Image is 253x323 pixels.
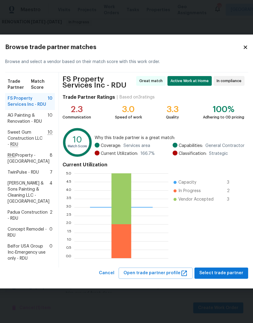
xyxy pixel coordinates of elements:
text: Match Score [67,145,87,148]
button: Cancel [96,268,117,279]
span: Great match [139,78,165,84]
text: 2.0 [66,222,71,226]
span: TwinPulse - RDU [8,169,39,175]
div: 3.3 [166,106,179,112]
span: 3 [227,196,237,202]
span: Trade Partner [8,78,31,91]
text: 4.5 [66,180,71,184]
div: Based on 3 ratings [120,94,155,100]
div: 100% [203,106,244,112]
span: Cancel [99,269,114,277]
span: 7 [50,169,52,175]
text: 2.5 [66,214,71,218]
div: Browse and select a vendor based on their match score with this work order. [5,52,248,72]
text: 1.0 [66,239,71,243]
span: 10 [48,95,52,108]
span: FS Property Services Inc - RDU [62,76,134,88]
span: Select trade partner [199,269,243,277]
span: AG Painting & Renovation - RDU [8,112,48,125]
text: 3.5 [66,197,71,201]
span: Why this trade partner is a great match: [95,135,244,141]
span: Coverage: [101,143,121,149]
span: Sweet Gum Construction LLC - [8,129,48,148]
span: Match Score [31,78,52,91]
text: 3.0 [66,205,71,209]
span: Active Work at Home [170,78,211,84]
div: | [115,94,120,100]
div: 3.0 [115,106,142,112]
h2: Browse trade partner matches [5,44,243,50]
span: Padua Construction - RDU [8,209,50,221]
span: Services area [123,143,150,149]
span: [PERSON_NAME] & Sons Painting & Cleaning LLC - [GEOGRAPHIC_DATA] [8,180,49,205]
span: FS Property Services Inc - RDU [8,95,48,108]
span: Concept Remodel - RDU [8,226,49,238]
span: 0 [49,226,52,238]
span: Capabilities: [179,143,203,149]
span: 166.7 % [140,151,155,157]
h4: Current Utilization [62,162,245,168]
span: Belfor USA Group Inc-Emergency use only - RDU [8,243,49,261]
span: Classification: [179,151,207,157]
span: Open trade partner profile [123,269,188,277]
span: In Progress [178,188,201,194]
div: Quality [166,114,179,120]
text: 4.0 [66,188,71,192]
h4: Trade Partner Ratings [62,94,115,100]
button: Select trade partner [194,268,248,279]
span: General Contractor [205,143,245,149]
span: 0 [49,243,52,261]
span: Vendor Accepted [178,196,214,202]
text: 1.5 [67,231,71,235]
span: 2 [50,209,52,221]
span: 2 [227,188,237,194]
span: 8 [50,152,52,165]
text: 5.0 [66,171,71,175]
text: 0.0 [66,256,71,260]
span: 4 [49,180,52,205]
div: Communication [62,114,91,120]
button: Open trade partner profile [119,268,193,279]
text: 10 [73,136,82,144]
span: Current Utilization: [101,151,138,157]
span: Strategic [209,151,228,157]
span: Property - [GEOGRAPHIC_DATA] [8,152,50,165]
span: In compliance [217,78,244,84]
div: Speed of work [115,114,142,120]
div: Adhering to OD pricing [203,114,244,120]
text: 0.5 [66,248,71,251]
span: 3 [227,179,237,185]
div: 2.3 [62,106,91,112]
span: 10 [48,112,52,125]
span: Capacity [178,179,196,185]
